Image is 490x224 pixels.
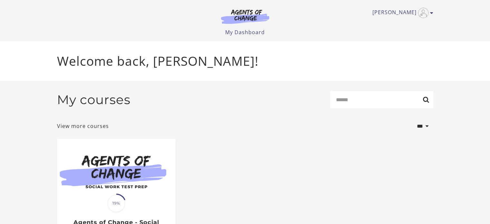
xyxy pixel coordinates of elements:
[214,9,276,24] img: Agents of Change Logo
[57,92,130,107] h2: My courses
[225,29,265,36] a: My Dashboard
[57,52,433,71] p: Welcome back, [PERSON_NAME]!
[108,195,125,212] span: 19%
[57,122,109,130] a: View more courses
[372,8,430,18] a: Toggle menu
